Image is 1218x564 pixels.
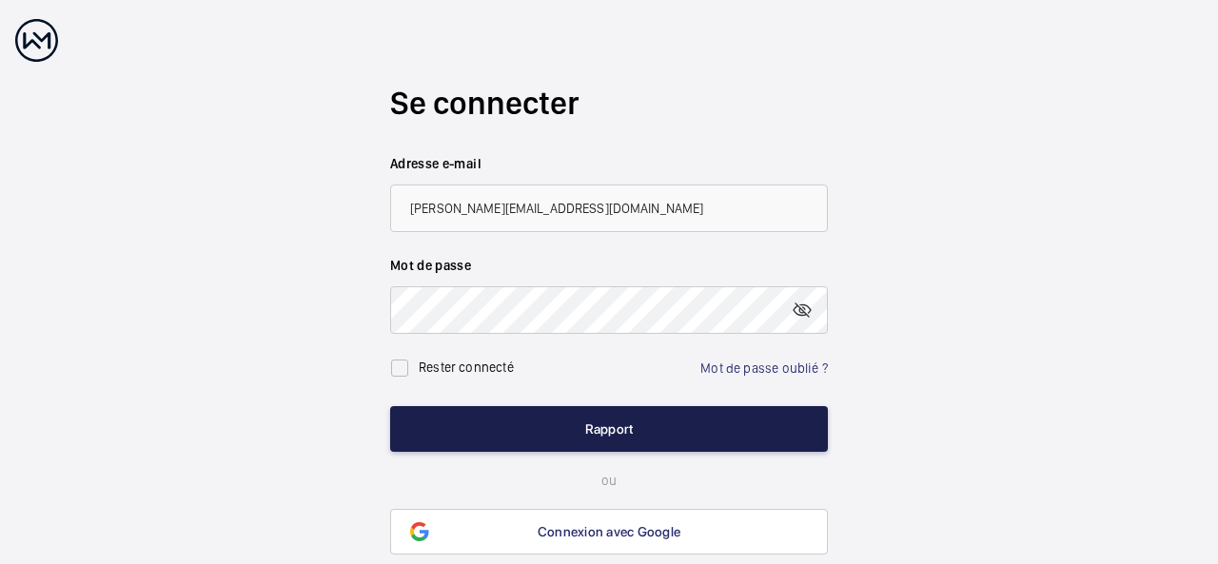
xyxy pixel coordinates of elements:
[538,524,680,539] font: Connexion avec Google
[390,258,471,273] font: Mot de passe
[585,421,634,437] font: Rapport
[419,360,514,375] font: Rester connecté
[700,360,828,376] a: Mot de passe oublié ?
[390,84,579,122] font: Se connecter
[390,156,481,171] font: Adresse e-mail
[390,406,828,452] button: Rapport
[390,185,828,232] input: Votre adresse e-mail
[601,473,617,488] font: ou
